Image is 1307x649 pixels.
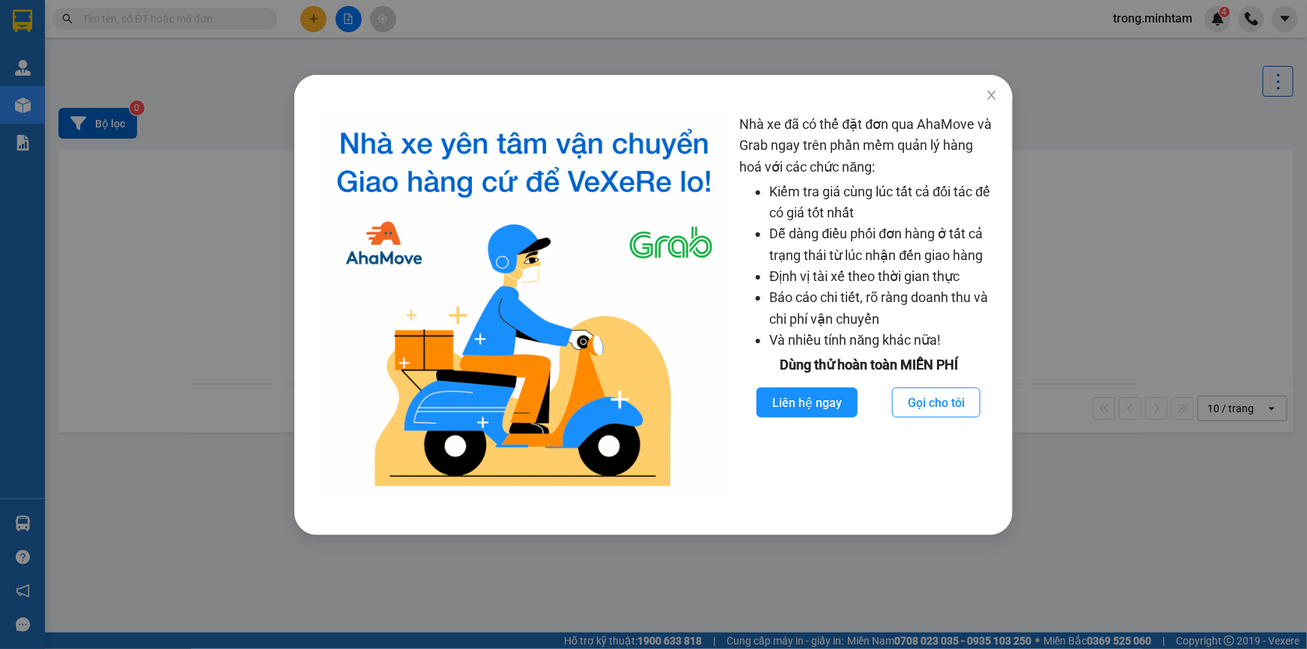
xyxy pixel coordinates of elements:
span: close [986,89,998,101]
li: Định vị tài xế theo thời gian thực [769,266,998,287]
span: Liên hệ ngay [772,393,842,412]
button: Close [971,75,1013,117]
span: Gọi cho tôi [908,393,965,412]
img: logo [321,114,728,498]
div: Dùng thử hoàn toàn MIỄN PHÍ [739,354,998,375]
li: Kiểm tra giá cùng lúc tất cả đối tác để có giá tốt nhất [769,181,998,224]
li: Báo cáo chi tiết, rõ ràng doanh thu và chi phí vận chuyển [769,287,998,330]
div: Nhà xe đã có thể đặt đơn qua AhaMove và Grab ngay trên phần mềm quản lý hàng hoá với các chức năng: [739,114,998,498]
button: Liên hệ ngay [756,387,858,417]
li: Và nhiều tính năng khác nữa! [769,330,998,351]
button: Gọi cho tôi [892,387,980,417]
li: Dễ dàng điều phối đơn hàng ở tất cả trạng thái từ lúc nhận đến giao hàng [769,223,998,266]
